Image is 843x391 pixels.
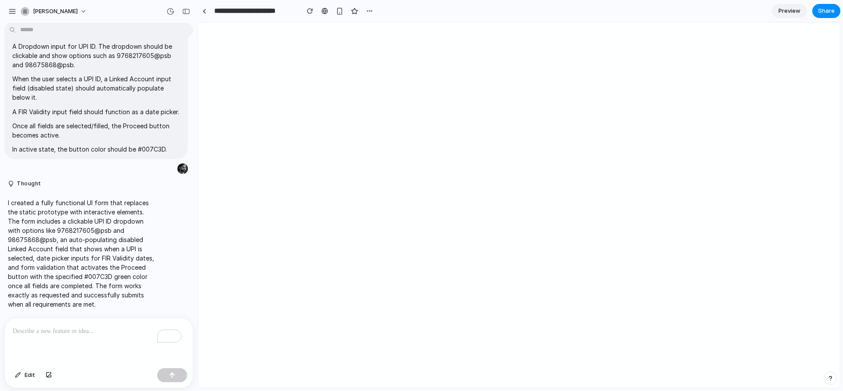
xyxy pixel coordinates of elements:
[12,74,180,102] p: When the user selects a UPI ID, a Linked Account input field (disabled state) should automaticall...
[12,145,180,154] p: In active state, the button color should be #007C3D.
[11,368,40,382] button: Edit
[12,42,180,69] p: A Dropdown input for UPI ID. The dropdown should be clickable and show options such as 9768217605...
[12,121,180,140] p: Once all fields are selected/filled, the Proceed button becomes active.
[17,4,91,18] button: [PERSON_NAME]
[778,7,800,15] span: Preview
[818,7,835,15] span: Share
[812,4,840,18] button: Share
[772,4,807,18] a: Preview
[12,107,180,116] p: A FIR Validity input field should function as a date picker.
[5,318,193,365] div: To enrich screen reader interactions, please activate Accessibility in Grammarly extension settings
[8,198,155,309] p: I created a fully functional UI form that replaces the static prototype with interactive elements...
[25,371,35,380] span: Edit
[33,7,78,16] span: [PERSON_NAME]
